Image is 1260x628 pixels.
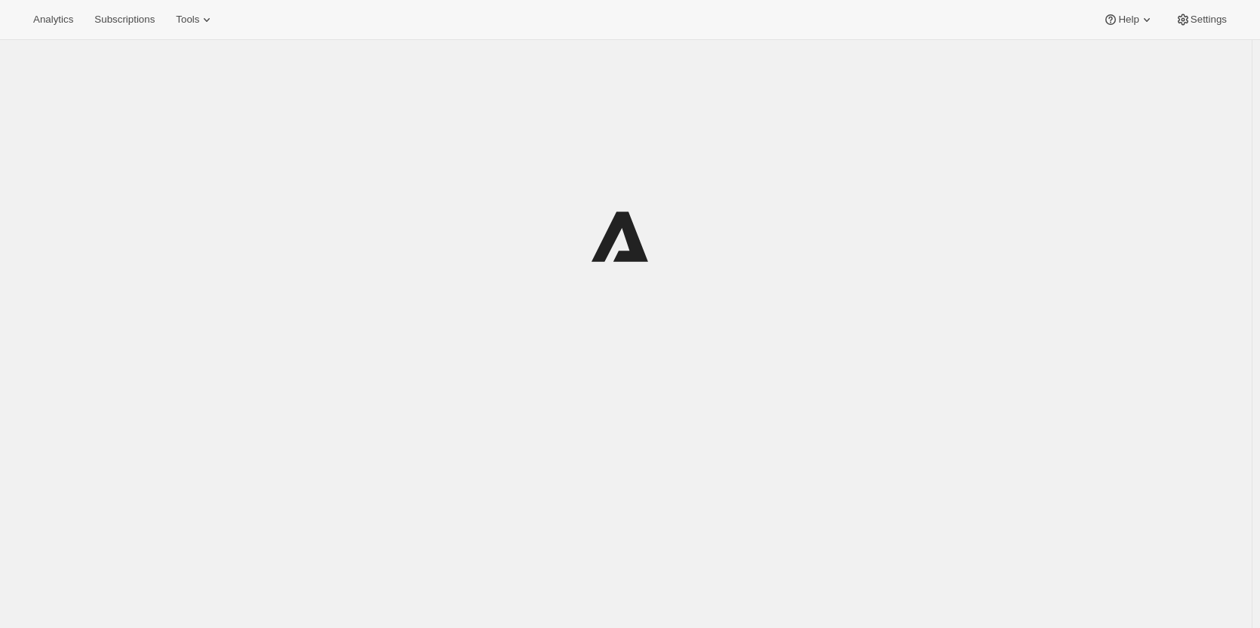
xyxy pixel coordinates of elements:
button: Help [1094,9,1163,30]
span: Subscriptions [94,14,155,26]
span: Analytics [33,14,73,26]
span: Settings [1191,14,1227,26]
span: Help [1118,14,1139,26]
button: Tools [167,9,223,30]
button: Analytics [24,9,82,30]
button: Settings [1166,9,1236,30]
span: Tools [176,14,199,26]
button: Subscriptions [85,9,164,30]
